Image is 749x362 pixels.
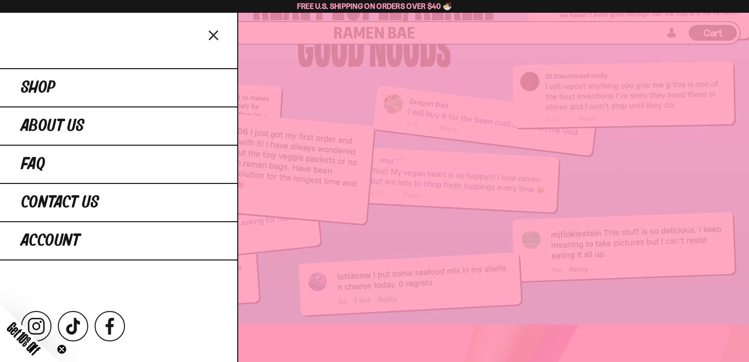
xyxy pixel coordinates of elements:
button: Close menu [205,26,223,43]
span: Free U.S. Shipping on Orders over $40 🍜 [297,1,452,11]
button: Close teaser [57,344,67,354]
span: Contact Us [21,194,99,211]
span: About Us [21,117,84,135]
span: Account [21,232,80,250]
span: Get 10% Off [4,319,43,358]
span: Shop [21,79,55,97]
span: FAQ [21,155,45,173]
